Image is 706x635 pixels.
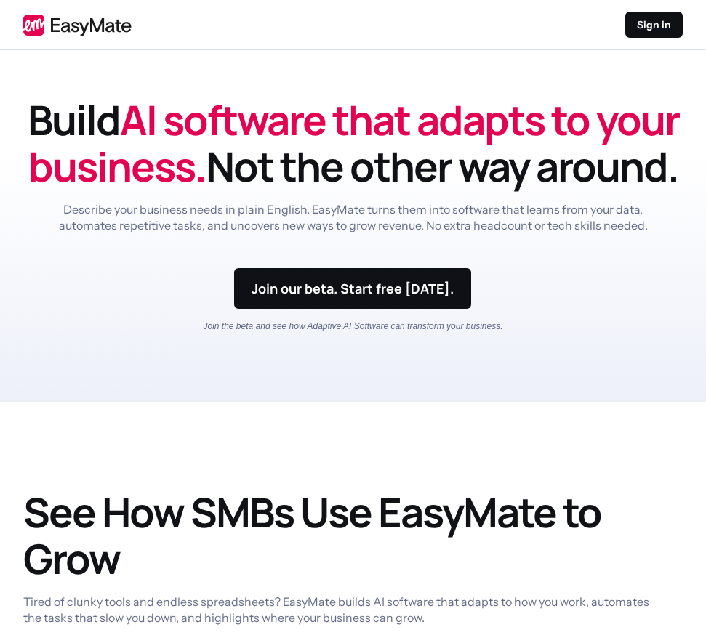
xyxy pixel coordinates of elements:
[23,14,132,36] img: EasyMate logo
[625,12,683,38] a: Sign in
[203,321,502,331] em: Join the beta and see how Adaptive AI Software can transform your business.
[28,92,679,194] span: AI software that adapts to your business.
[637,17,671,32] p: Sign in
[23,489,654,582] h1: See How SMBs Use EasyMate to Grow
[58,201,648,233] p: Describe your business needs in plain English. EasyMate turns them into software that learns from...
[23,97,683,190] h1: Build Not the other way around.
[23,594,654,626] p: Tired of clunky tools and endless spreadsheets? EasyMate builds AI software that adapts to how yo...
